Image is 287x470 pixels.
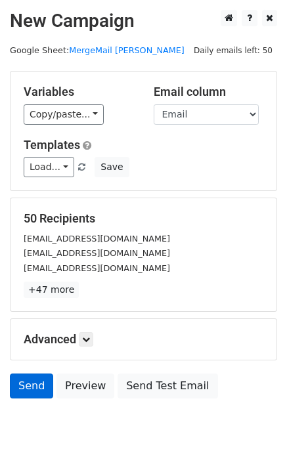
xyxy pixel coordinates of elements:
[154,85,264,99] h5: Email column
[24,282,79,298] a: +47 more
[95,157,129,177] button: Save
[189,43,277,58] span: Daily emails left: 50
[69,45,185,55] a: MergeMail [PERSON_NAME]
[10,45,185,55] small: Google Sheet:
[221,407,287,470] iframe: Chat Widget
[10,10,277,32] h2: New Campaign
[24,332,263,347] h5: Advanced
[24,138,80,152] a: Templates
[24,248,170,258] small: [EMAIL_ADDRESS][DOMAIN_NAME]
[56,374,114,398] a: Preview
[24,85,134,99] h5: Variables
[24,234,170,244] small: [EMAIL_ADDRESS][DOMAIN_NAME]
[24,211,263,226] h5: 50 Recipients
[189,45,277,55] a: Daily emails left: 50
[10,374,53,398] a: Send
[118,374,217,398] a: Send Test Email
[24,104,104,125] a: Copy/paste...
[24,263,170,273] small: [EMAIL_ADDRESS][DOMAIN_NAME]
[24,157,74,177] a: Load...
